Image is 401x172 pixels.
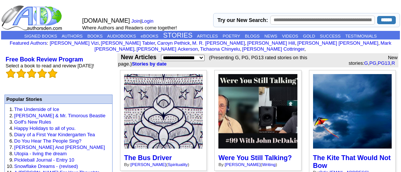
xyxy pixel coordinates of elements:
[313,154,391,169] a: The Kite That Would Not Bow
[197,34,218,38] a: ARTICLES
[24,34,57,38] a: SIGNED BOOKS
[121,54,156,60] b: New Articles
[348,55,398,66] font: New stories: , , ,
[163,32,193,39] a: STORIES
[282,34,298,38] a: VIDEOS
[14,113,105,118] a: [PERSON_NAME] & Mr. Timorous Beastie
[200,46,240,52] a: Tichaona Chinyelu
[37,69,47,78] img: bigemptystars.png
[262,162,275,167] a: Writing
[136,46,198,52] a: [PERSON_NAME] Ackerson
[50,40,98,46] a: [PERSON_NAME] Vizi
[118,55,307,67] font: (Presenting G, PG, PG13 rated stories on this page.)
[10,40,47,46] a: Featured Authors
[218,162,297,167] div: By: ( )
[241,47,242,51] font: i
[246,41,247,45] font: i
[391,60,395,66] a: R
[157,40,190,46] a: Caroyn Pethick
[297,40,378,46] a: [PERSON_NAME] [PERSON_NAME]
[101,40,155,46] a: [PERSON_NAME] Tabler
[124,162,203,167] div: By: ( )
[303,34,315,38] a: GOLD
[10,40,48,46] font: :
[9,125,13,131] font: 4.
[61,34,82,38] a: AUTHORS
[107,34,136,38] a: AUDIOBOOKS
[130,162,166,167] a: [PERSON_NAME]
[345,34,377,38] a: TESTIMONIALS
[156,41,157,45] font: i
[14,119,51,125] a: Golf's New Rules
[242,46,304,52] a: [PERSON_NAME] Cottringer
[217,17,268,23] label: Try our New Search:
[9,132,13,137] font: 5.
[14,125,76,131] a: Happy Holidays to all of you.
[9,119,13,125] font: 3.
[82,17,130,24] font: [DOMAIN_NAME]
[132,61,167,67] a: Stories by date
[9,144,13,150] font: 7.
[16,69,26,78] img: bigemptystars.png
[14,151,67,156] a: Utopia - living the dream
[9,138,13,144] font: 6.
[50,40,391,52] font: , , , , , , , , , ,
[82,25,177,31] font: Where Authors and Readers come together!
[6,96,42,102] font: Popular Stories
[199,47,200,51] font: i
[245,34,260,38] a: BLOGS
[6,63,94,69] font: Select a book to read and review [DATE]!
[14,157,74,163] a: Pickleball Journal - Entry 10
[6,56,83,63] a: Free Book Review Program
[132,18,156,24] font: |
[142,18,154,24] a: Login
[364,60,368,66] a: G
[9,157,13,163] font: 9.
[264,34,277,38] a: NEWS
[100,41,101,45] font: i
[225,162,261,167] a: [PERSON_NAME]
[132,18,140,24] a: Join
[168,162,188,167] a: Spirituality
[87,34,102,38] a: BOOKS
[14,144,105,150] a: [PERSON_NAME] And [PERSON_NAME]
[6,69,16,78] img: bigemptystars.png
[218,154,292,162] a: Were You Still Talking?
[14,138,81,144] a: Do You Hear The People Sing?
[94,40,391,52] a: Mark [PERSON_NAME]
[14,163,78,169] a: Snowflake Dreams - (revised)
[9,151,13,156] font: 8.
[247,40,295,46] a: [PERSON_NAME] Hill
[141,34,158,38] a: eBOOKS
[124,154,172,162] a: The Bus Driver
[378,60,390,66] a: PG13
[7,163,13,169] font: 10.
[14,132,95,137] a: Diary of a First Year Kindergarten Tea
[27,69,37,78] img: bigemptystars.png
[9,113,13,118] font: 2.
[1,5,64,31] img: logo_ad.gif
[320,34,341,38] a: SUCCESS
[48,69,57,78] img: bigemptystars.png
[222,34,240,38] a: POETRY
[369,60,376,66] a: PG
[296,41,297,45] font: i
[9,106,13,112] font: 1.
[192,40,245,46] a: M. R. [PERSON_NAME]
[14,106,59,112] a: The Underside of Ice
